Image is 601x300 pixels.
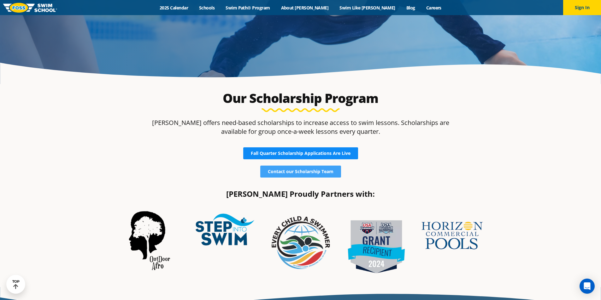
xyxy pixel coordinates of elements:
a: Careers [421,5,447,11]
div: TOP [12,280,20,289]
a: 2025 Calendar [154,5,194,11]
span: Contact our Scholarship Team [268,169,333,174]
span: Fall Quarter Scholarship Applications Are Live [251,151,351,156]
a: Fall Quarter Scholarship Applications Are Live [243,147,358,159]
h4: [PERSON_NAME] Proudly Partners with: [115,190,487,198]
a: Blog [401,5,421,11]
a: Contact our Scholarship Team [260,166,341,178]
a: Swim Path® Program [220,5,275,11]
a: Schools [194,5,220,11]
img: FOSS Swim School Logo [3,3,57,13]
div: Open Intercom Messenger [580,279,595,294]
h2: Our Scholarship Program [152,91,450,106]
a: Swim Like [PERSON_NAME] [334,5,401,11]
a: About [PERSON_NAME] [275,5,334,11]
p: [PERSON_NAME] offers need-based scholarships to increase access to swim lessons. Scholarships are... [152,118,450,136]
